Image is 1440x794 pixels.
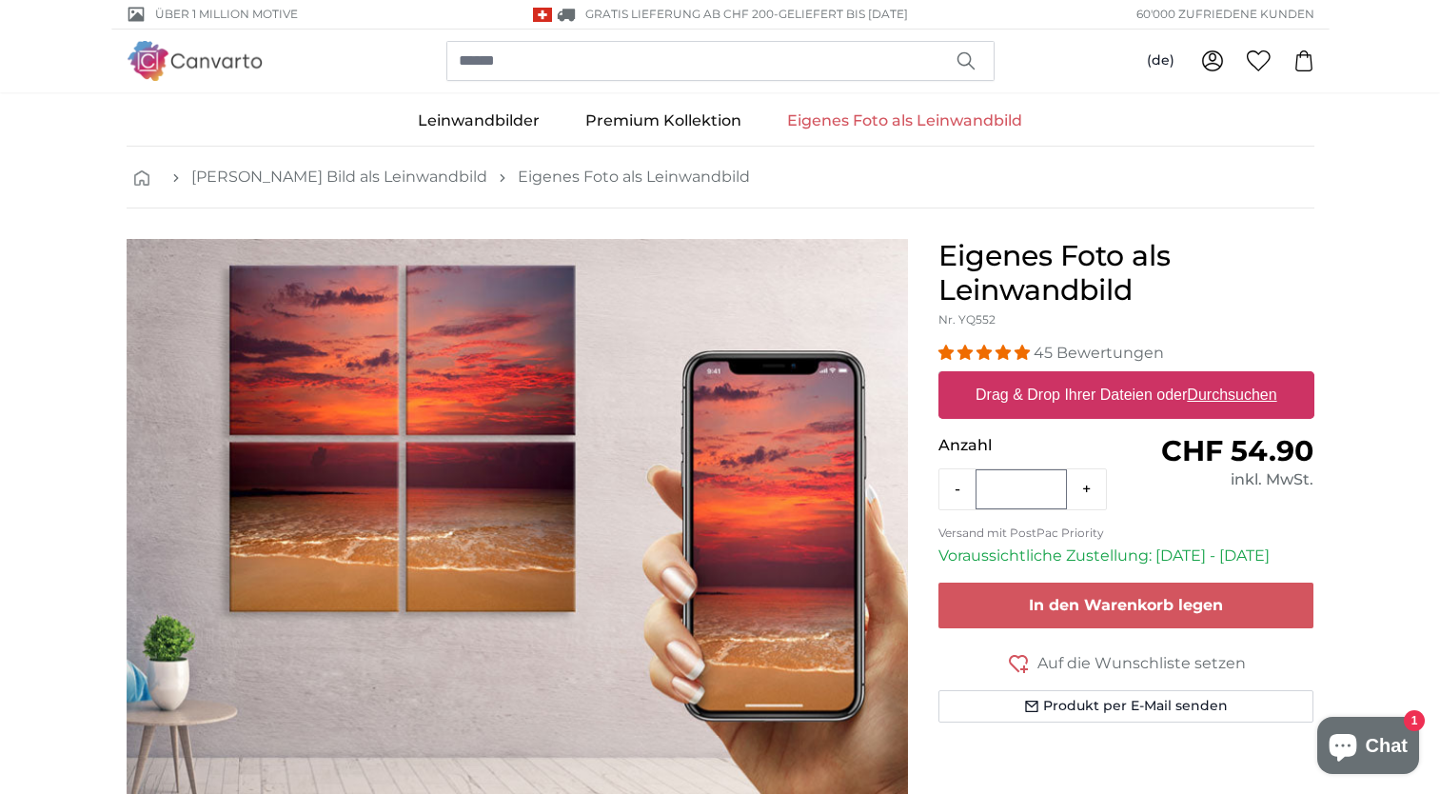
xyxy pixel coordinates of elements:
a: Eigenes Foto als Leinwandbild [518,166,750,189]
img: Canvarto [127,41,264,80]
p: Voraussichtliche Zustellung: [DATE] - [DATE] [938,545,1314,567]
u: Durchsuchen [1187,387,1276,403]
button: (de) [1132,44,1190,78]
a: [PERSON_NAME] Bild als Leinwandbild [191,166,487,189]
button: In den Warenkorb legen [938,583,1314,628]
span: 60'000 ZUFRIEDENE KUNDEN [1136,6,1314,23]
img: Schweiz [533,8,552,22]
button: Auf die Wunschliste setzen [938,651,1314,675]
nav: breadcrumbs [127,147,1314,208]
h1: Eigenes Foto als Leinwandbild [938,239,1314,308]
p: Versand mit PostPac Priority [938,526,1314,541]
inbox-online-store-chat: Onlineshop-Chat von Shopify [1312,717,1425,779]
span: Auf die Wunschliste setzen [1037,652,1246,675]
a: Premium Kollektion [562,96,764,146]
span: In den Warenkorb legen [1029,596,1223,614]
a: Eigenes Foto als Leinwandbild [764,96,1045,146]
label: Drag & Drop Ihrer Dateien oder [968,376,1285,414]
span: 45 Bewertungen [1034,344,1164,362]
span: GRATIS Lieferung ab CHF 200 [585,7,774,21]
button: + [1067,470,1106,508]
span: CHF 54.90 [1161,433,1313,468]
span: Geliefert bis [DATE] [779,7,908,21]
span: - [774,7,908,21]
span: Nr. YQ552 [938,312,996,327]
div: inkl. MwSt. [1126,468,1313,491]
button: - [939,470,976,508]
p: Anzahl [938,434,1126,457]
a: Leinwandbilder [395,96,562,146]
button: Produkt per E-Mail senden [938,690,1314,723]
span: 4.93 stars [938,344,1034,362]
span: Über 1 Million Motive [155,6,298,23]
